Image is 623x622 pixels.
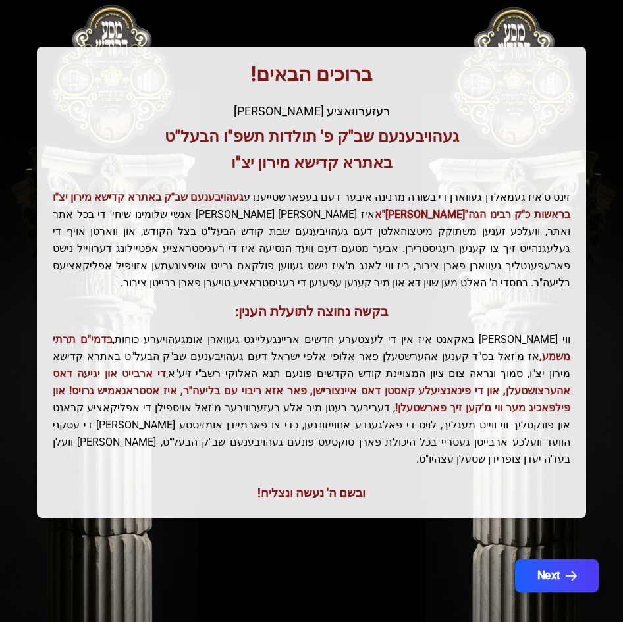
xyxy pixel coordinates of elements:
h3: באתרא קדישא מירון יצ"ו [53,152,570,173]
button: Next [515,559,599,592]
p: ווי [PERSON_NAME] באקאנט איז אין די לעצטערע חדשים אריינגעלייגט געווארן אומגעהויערע כוחות, אז מ'זא... [53,331,570,468]
h3: געהויבענעם שב"ק פ' תולדות תשפ"ו הבעל"ט [53,126,570,147]
h3: בקשה נחוצה לתועלת הענין: [53,302,570,321]
div: רעזערוואציע [PERSON_NAME] [53,102,570,120]
h1: ברוכים הבאים! [53,63,570,86]
p: זינט ס'איז געמאלדן געווארן די בשורה מרנינה איבער דעם בעפארשטייענדע איז [PERSON_NAME] [PERSON_NAME... [53,189,570,292]
span: בדמי"ם תרתי משמע, [53,333,570,363]
span: די ארבייט און יגיעה דאס אהערצושטעלן, און די פינאנציעלע קאסטן דאס איינצורישן, פאר אזא ריבוי עם בלי... [53,367,570,414]
div: ובשם ה' נעשה ונצליח! [53,484,570,502]
span: געהויבענעם שב"ק באתרא קדישא מירון יצ"ו בראשות כ"ק רבינו הגה"[PERSON_NAME]"א [53,191,570,220]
